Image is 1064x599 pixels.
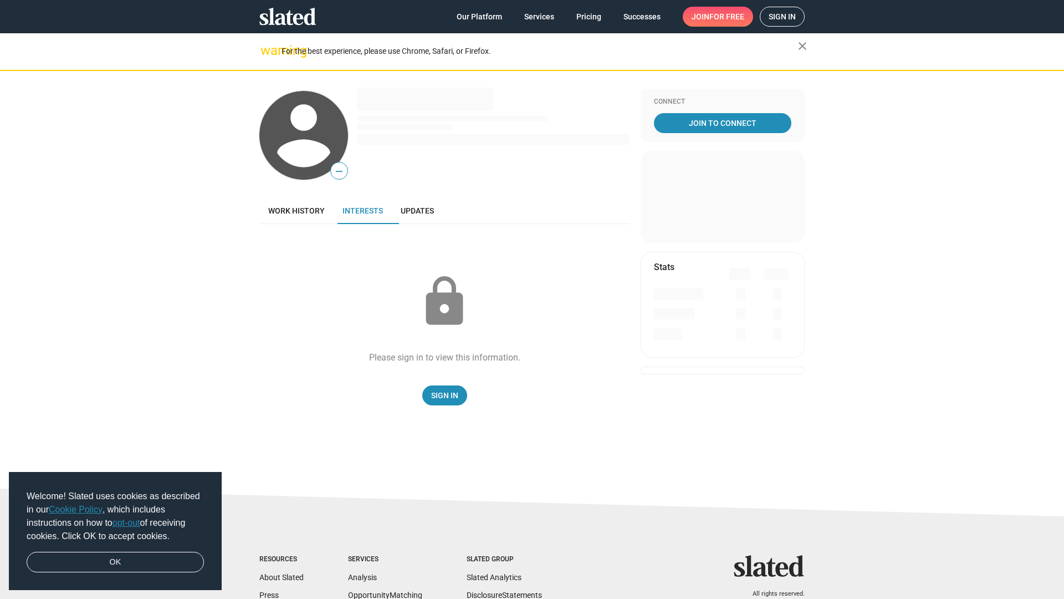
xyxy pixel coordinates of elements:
a: opt-out [112,518,140,527]
span: Sign in [769,7,796,26]
a: Analysis [348,573,377,582]
span: Updates [401,206,434,215]
a: Pricing [567,7,610,27]
div: Connect [654,98,791,106]
mat-icon: close [796,39,809,53]
span: Successes [623,7,661,27]
a: Cookie Policy [49,505,103,514]
a: Updates [392,197,443,224]
mat-icon: lock [417,274,472,329]
span: Services [524,7,554,27]
a: Work history [259,197,334,224]
a: Services [515,7,563,27]
div: Slated Group [467,555,542,564]
a: Interests [334,197,392,224]
a: dismiss cookie message [27,552,204,573]
span: Pricing [576,7,601,27]
span: Our Platform [457,7,502,27]
mat-icon: warning [260,44,274,57]
a: Sign In [422,385,467,405]
div: For the best experience, please use Chrome, Safari, or Firefox. [282,44,798,59]
span: — [331,164,347,179]
span: Join [692,7,744,27]
div: Resources [259,555,304,564]
span: Welcome! Slated uses cookies as described in our , which includes instructions on how to of recei... [27,490,204,543]
div: Services [348,555,422,564]
a: Joinfor free [683,7,753,27]
div: Please sign in to view this information. [369,352,520,363]
span: for free [709,7,744,27]
a: Successes [615,7,669,27]
a: Sign in [760,7,805,27]
span: Join To Connect [656,113,789,133]
a: Slated Analytics [467,573,521,582]
a: Join To Connect [654,113,791,133]
span: Interests [342,206,383,215]
span: Sign In [431,385,458,405]
a: About Slated [259,573,304,582]
div: cookieconsent [9,472,222,591]
mat-card-title: Stats [654,261,674,273]
a: Our Platform [448,7,511,27]
span: Work history [268,206,325,215]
